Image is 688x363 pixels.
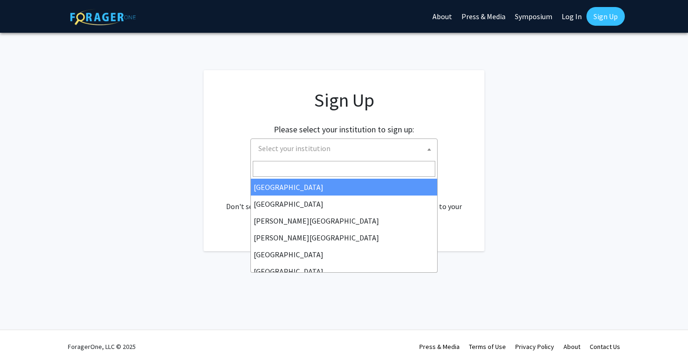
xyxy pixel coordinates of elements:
[222,89,466,111] h1: Sign Up
[222,178,466,223] div: Already have an account? . Don't see your institution? about bringing ForagerOne to your institut...
[515,342,554,351] a: Privacy Policy
[469,342,506,351] a: Terms of Use
[590,342,620,351] a: Contact Us
[251,263,437,280] li: [GEOGRAPHIC_DATA]
[70,9,136,25] img: ForagerOne Logo
[251,196,437,212] li: [GEOGRAPHIC_DATA]
[250,138,438,160] span: Select your institution
[68,330,136,363] div: ForagerOne, LLC © 2025
[648,321,681,356] iframe: Chat
[419,342,460,351] a: Press & Media
[251,229,437,246] li: [PERSON_NAME][GEOGRAPHIC_DATA]
[586,7,625,26] a: Sign Up
[564,342,580,351] a: About
[251,246,437,263] li: [GEOGRAPHIC_DATA]
[258,144,330,153] span: Select your institution
[255,139,437,158] span: Select your institution
[253,161,435,177] input: Search
[251,179,437,196] li: [GEOGRAPHIC_DATA]
[251,212,437,229] li: [PERSON_NAME][GEOGRAPHIC_DATA]
[274,124,414,135] h2: Please select your institution to sign up:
